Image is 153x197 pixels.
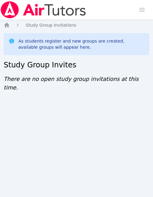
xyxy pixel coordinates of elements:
span: Study Group Invitations [26,23,76,28]
nav: Breadcrumb [4,22,149,28]
a: Study Group Invitations [26,22,76,28]
span: There are no open study group invitations at this time. [4,76,139,91]
div: As students register and new groups are created, available groups will appear here. [18,38,144,50]
h2: Study Group Invites [4,60,149,70]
